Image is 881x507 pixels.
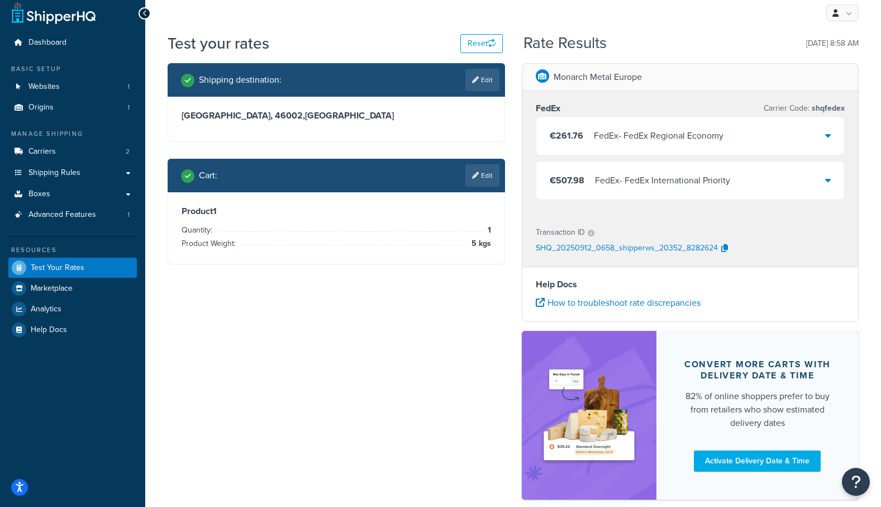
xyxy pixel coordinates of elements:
[8,97,137,118] a: Origins1
[8,320,137,340] a: Help Docs
[594,128,723,144] div: FedEx - FedEx Regional Economy
[8,97,137,118] li: Origins
[764,101,845,116] p: Carrier Code:
[554,69,642,85] p: Monarch Metal Europe
[8,141,137,162] a: Carriers2
[536,296,701,309] a: How to troubleshoot rate discrepancies
[465,69,499,91] a: Edit
[126,147,130,157] span: 2
[127,82,130,92] span: 1
[536,103,560,114] h3: FedEx
[28,82,60,92] span: Websites
[182,238,239,249] span: Product Weight:
[8,129,137,139] div: Manage Shipping
[127,103,130,112] span: 1
[31,263,84,273] span: Test Your Rates
[809,102,845,114] span: shqfedex
[485,224,491,237] span: 1
[536,225,585,240] p: Transaction ID
[8,245,137,255] div: Resources
[683,390,832,430] div: 82% of online shoppers prefer to buy from retailers who show estimated delivery dates
[168,32,269,54] h1: Test your rates
[8,32,137,53] a: Dashboard
[28,38,66,48] span: Dashboard
[550,129,583,142] span: €261.76
[182,206,491,217] h3: Product 1
[8,258,137,278] a: Test Your Rates
[595,173,730,188] div: FedEx - FedEx International Priority
[8,205,137,225] li: Advanced Features
[523,35,607,52] h2: Rate Results
[28,103,54,112] span: Origins
[460,34,503,53] button: Reset
[8,205,137,225] a: Advanced Features1
[694,451,821,472] a: Activate Delivery Date & Time
[8,77,137,97] li: Websites
[182,224,215,236] span: Quantity:
[806,36,859,51] p: [DATE] 8:58 AM
[31,325,67,335] span: Help Docs
[8,77,137,97] a: Websites1
[465,164,499,187] a: Edit
[28,168,80,178] span: Shipping Rules
[536,278,845,291] h4: Help Docs
[8,64,137,74] div: Basic Setup
[469,237,491,250] span: 5 kgs
[8,141,137,162] li: Carriers
[31,284,73,293] span: Marketplace
[199,75,282,85] h2: Shipping destination :
[127,210,130,220] span: 1
[842,468,870,496] button: Open Resource Center
[550,174,584,187] span: €507.98
[31,305,61,314] span: Analytics
[8,299,137,319] a: Analytics
[8,278,137,298] a: Marketplace
[28,189,50,199] span: Boxes
[8,184,137,205] a: Boxes
[8,163,137,183] a: Shipping Rules
[182,110,491,121] h3: [GEOGRAPHIC_DATA], 46002 , [GEOGRAPHIC_DATA]
[539,348,640,483] img: feature-image-ddt-36eae7f7280da8017bfb280eaccd9c446f90b1fe08728e4019434db127062ab4.png
[199,170,217,181] h2: Cart :
[28,147,56,157] span: Carriers
[683,359,832,381] div: Convert more carts with delivery date & time
[536,240,718,257] p: SHQ_20250912_0658_shipperws_20352_8282624
[28,210,96,220] span: Advanced Features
